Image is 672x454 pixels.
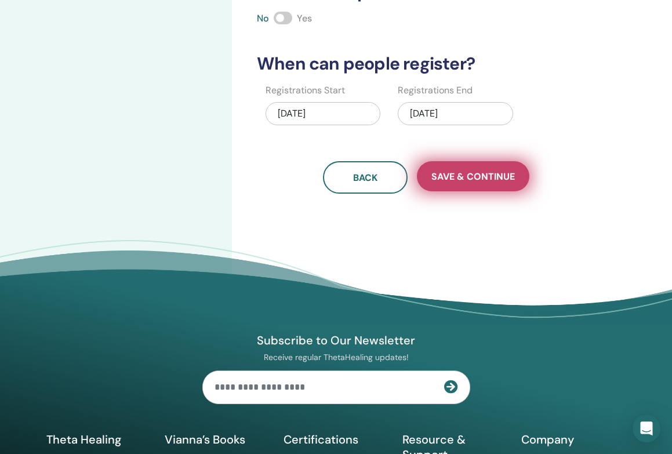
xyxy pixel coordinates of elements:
button: Save & Continue [417,161,529,191]
span: Yes [297,12,312,24]
span: Save & Continue [431,170,515,183]
h5: Certifications [284,432,388,447]
h5: Company [521,432,626,447]
label: Registrations End [398,83,473,97]
div: [DATE] [398,102,513,125]
p: Receive regular ThetaHealing updates! [202,352,470,362]
label: Registrations Start [266,83,345,97]
h5: Theta Healing [46,432,151,447]
span: Back [353,172,377,184]
button: Back [323,161,408,194]
span: No [257,12,269,24]
h5: Vianna’s Books [165,432,270,447]
h4: Subscribe to Our Newsletter [202,333,470,348]
h3: When can people register? [250,53,602,74]
div: Open Intercom Messenger [633,415,660,442]
div: [DATE] [266,102,380,125]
